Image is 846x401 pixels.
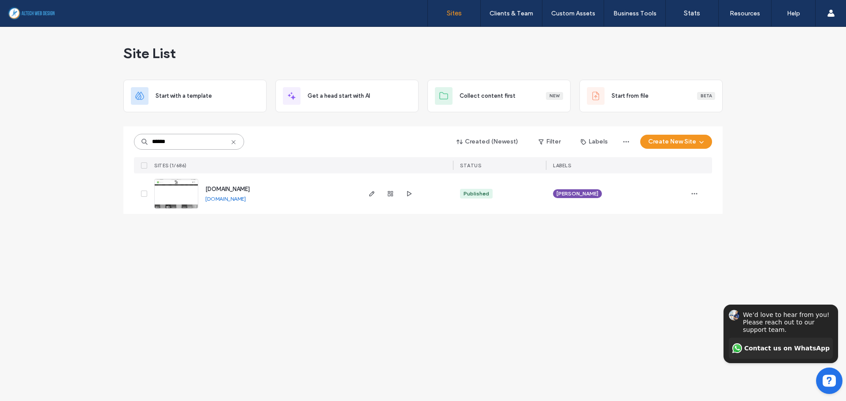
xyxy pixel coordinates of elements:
label: Help [787,10,800,17]
div: Published [464,190,489,198]
div: New [546,92,563,100]
label: Sites [447,9,462,17]
span: LABELS [553,162,571,169]
span: Get a head start with AI [308,92,370,100]
button: Filter [530,135,569,149]
span: Collect content first [460,92,516,100]
span: Site List [123,44,176,62]
button: Labels [573,135,616,149]
div: Start from fileBeta [579,80,723,112]
label: Stats [684,9,700,17]
button: Create New Site [640,135,712,149]
span: STATUS [460,162,481,169]
div: Get a head start with AI [275,80,419,112]
span: Start with a template [156,92,212,100]
label: Business Tools [613,10,657,17]
label: Clients & Team [490,10,533,17]
a: [DOMAIN_NAME] [205,195,246,202]
label: Custom Assets [551,10,595,17]
iframe: OpenWidget widget [712,252,846,401]
span: Start from file [612,92,649,100]
div: Beta [697,92,715,100]
button: Created (Newest) [449,135,526,149]
div: Collect content firstNew [427,80,571,112]
label: Resources [730,10,760,17]
span: SITES (1/686) [154,162,187,169]
a: [DOMAIN_NAME] [205,186,250,192]
div: Start with a template [123,80,267,112]
span: [PERSON_NAME] [557,190,598,198]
